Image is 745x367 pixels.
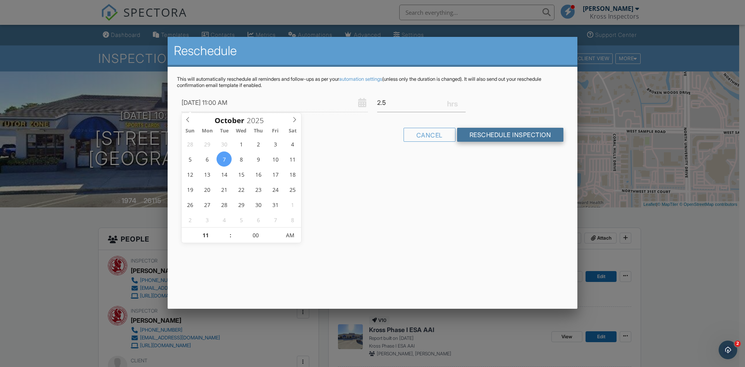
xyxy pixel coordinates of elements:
[216,129,233,134] span: Tue
[268,167,283,182] span: October 17, 2025
[244,115,270,125] input: Scroll to increment
[251,151,266,167] span: October 9, 2025
[251,182,266,197] span: October 23, 2025
[284,129,301,134] span: Sat
[268,197,283,212] span: October 31, 2025
[182,129,199,134] span: Sun
[250,129,267,134] span: Thu
[404,128,456,142] div: Cancel
[268,212,283,227] span: November 7, 2025
[199,212,215,227] span: November 3, 2025
[279,228,301,243] span: Click to toggle
[182,167,198,182] span: October 12, 2025
[234,167,249,182] span: October 15, 2025
[268,182,283,197] span: October 24, 2025
[232,228,279,243] input: Scroll to increment
[268,136,283,151] span: October 3, 2025
[199,136,215,151] span: September 29, 2025
[234,136,249,151] span: October 1, 2025
[217,212,232,227] span: November 4, 2025
[251,136,266,151] span: October 2, 2025
[199,182,215,197] span: October 20, 2025
[234,197,249,212] span: October 29, 2025
[234,212,249,227] span: November 5, 2025
[217,197,232,212] span: October 28, 2025
[199,167,215,182] span: October 13, 2025
[217,167,232,182] span: October 14, 2025
[217,182,232,197] span: October 21, 2025
[285,136,300,151] span: October 4, 2025
[267,129,284,134] span: Fri
[735,341,741,347] span: 2
[182,212,198,227] span: November 2, 2025
[285,182,300,197] span: October 25, 2025
[182,197,198,212] span: October 26, 2025
[182,228,229,243] input: Scroll to increment
[251,167,266,182] span: October 16, 2025
[174,43,571,59] h2: Reschedule
[217,136,232,151] span: September 30, 2025
[199,151,215,167] span: October 6, 2025
[339,76,382,82] a: automation settings
[285,212,300,227] span: November 8, 2025
[199,129,216,134] span: Mon
[234,182,249,197] span: October 22, 2025
[217,151,232,167] span: October 7, 2025
[251,212,266,227] span: November 6, 2025
[285,151,300,167] span: October 11, 2025
[234,151,249,167] span: October 8, 2025
[182,136,198,151] span: September 28, 2025
[719,341,737,359] iframe: Intercom live chat
[285,167,300,182] span: October 18, 2025
[229,228,232,243] span: :
[268,151,283,167] span: October 10, 2025
[233,129,250,134] span: Wed
[285,197,300,212] span: November 1, 2025
[215,117,244,124] span: Scroll to increment
[199,197,215,212] span: October 27, 2025
[182,151,198,167] span: October 5, 2025
[251,197,266,212] span: October 30, 2025
[177,76,568,89] p: This will automatically reschedule all reminders and follow-ups as per your (unless only the dura...
[182,182,198,197] span: October 19, 2025
[457,128,564,142] input: Reschedule Inspection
